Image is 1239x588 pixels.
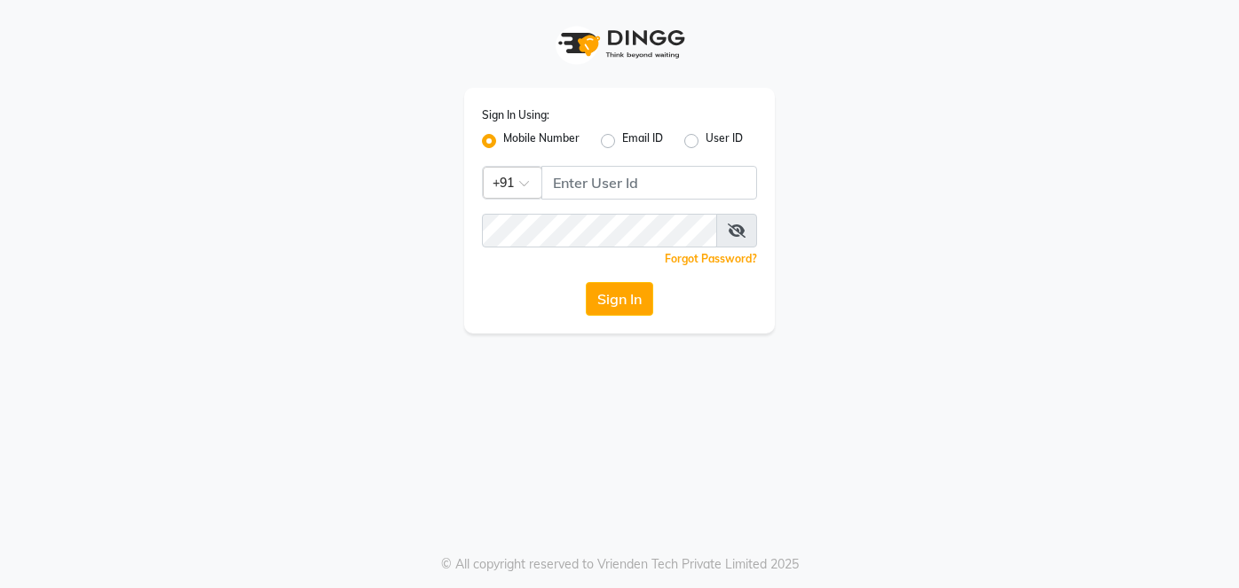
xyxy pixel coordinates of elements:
[503,130,580,152] label: Mobile Number
[482,214,717,247] input: Username
[482,107,549,123] label: Sign In Using:
[548,18,691,70] img: logo1.svg
[586,282,653,316] button: Sign In
[706,130,743,152] label: User ID
[541,166,757,200] input: Username
[622,130,663,152] label: Email ID
[665,252,757,265] a: Forgot Password?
